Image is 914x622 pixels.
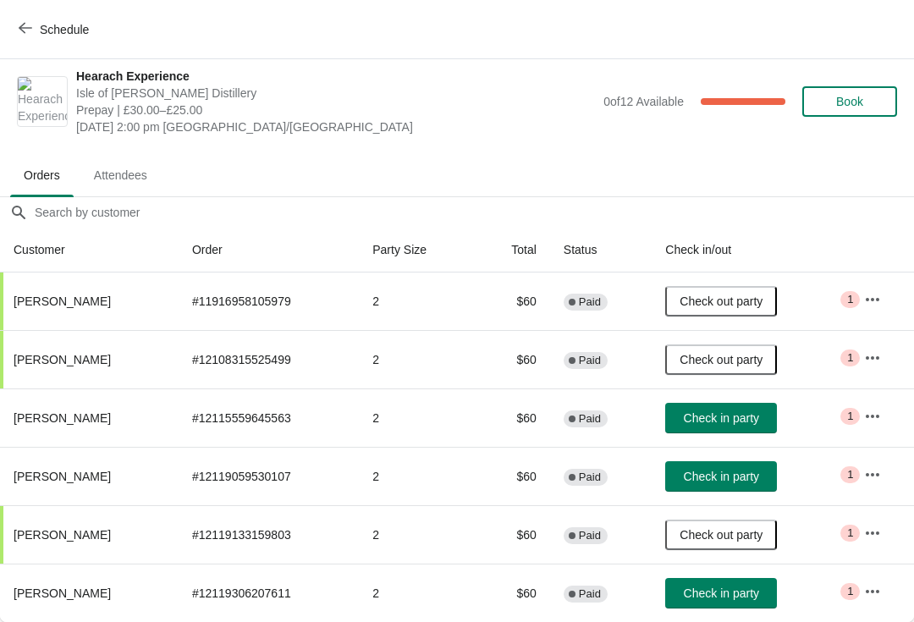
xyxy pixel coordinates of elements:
[476,388,550,447] td: $60
[14,470,111,483] span: [PERSON_NAME]
[847,410,853,423] span: 1
[665,578,777,608] button: Check in party
[76,85,595,102] span: Isle of [PERSON_NAME] Distillery
[579,471,601,484] span: Paid
[665,286,777,317] button: Check out party
[579,587,601,601] span: Paid
[179,228,359,272] th: Order
[652,228,851,272] th: Check in/out
[684,586,759,600] span: Check in party
[76,102,595,118] span: Prepay | £30.00–£25.00
[665,344,777,375] button: Check out party
[359,228,475,272] th: Party Size
[476,447,550,505] td: $60
[40,23,89,36] span: Schedule
[579,529,601,542] span: Paid
[847,526,853,540] span: 1
[836,95,863,108] span: Book
[14,586,111,600] span: [PERSON_NAME]
[665,403,777,433] button: Check in party
[847,293,853,306] span: 1
[665,461,777,492] button: Check in party
[359,330,475,388] td: 2
[579,412,601,426] span: Paid
[359,272,475,330] td: 2
[476,505,550,564] td: $60
[14,411,111,425] span: [PERSON_NAME]
[359,505,475,564] td: 2
[76,118,595,135] span: [DATE] 2:00 pm [GEOGRAPHIC_DATA]/[GEOGRAPHIC_DATA]
[179,330,359,388] td: # 12108315525499
[847,585,853,598] span: 1
[603,95,684,108] span: 0 of 12 Available
[579,295,601,309] span: Paid
[34,197,914,228] input: Search by customer
[550,228,652,272] th: Status
[476,228,550,272] th: Total
[179,447,359,505] td: # 12119059530107
[476,564,550,622] td: $60
[10,160,74,190] span: Orders
[76,68,595,85] span: Hearach Experience
[359,447,475,505] td: 2
[847,468,853,482] span: 1
[8,14,102,45] button: Schedule
[18,77,67,126] img: Hearach Experience
[359,564,475,622] td: 2
[179,388,359,447] td: # 12115559645563
[80,160,161,190] span: Attendees
[847,351,853,365] span: 1
[476,272,550,330] td: $60
[359,388,475,447] td: 2
[680,528,763,542] span: Check out party
[179,272,359,330] td: # 11916958105979
[14,353,111,366] span: [PERSON_NAME]
[684,411,759,425] span: Check in party
[684,470,759,483] span: Check in party
[579,354,601,367] span: Paid
[179,564,359,622] td: # 12119306207611
[802,86,897,117] button: Book
[476,330,550,388] td: $60
[680,294,763,308] span: Check out party
[665,520,777,550] button: Check out party
[179,505,359,564] td: # 12119133159803
[14,294,111,308] span: [PERSON_NAME]
[680,353,763,366] span: Check out party
[14,528,111,542] span: [PERSON_NAME]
